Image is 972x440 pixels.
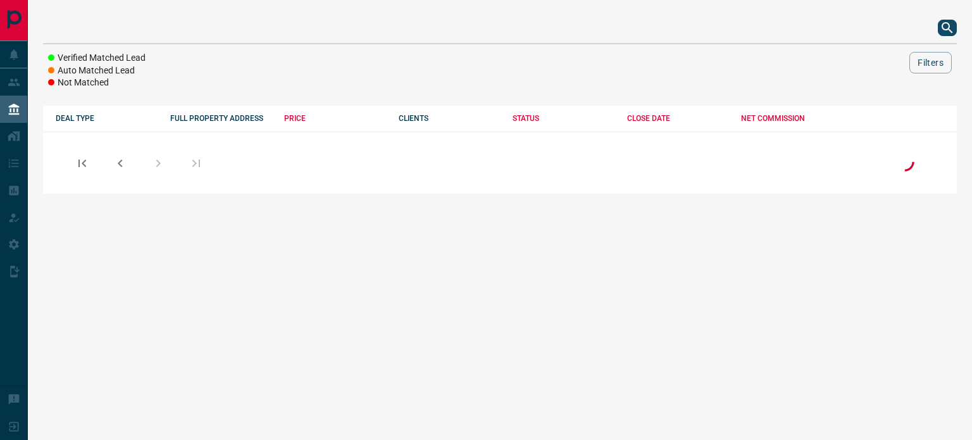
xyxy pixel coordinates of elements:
[48,77,146,89] li: Not Matched
[48,52,146,65] li: Verified Matched Lead
[56,114,158,123] div: DEAL TYPE
[938,20,957,36] button: search button
[909,52,952,73] button: Filters
[627,114,729,123] div: CLOSE DATE
[741,114,843,123] div: NET COMMISSION
[892,149,918,177] div: Loading
[170,114,272,123] div: FULL PROPERTY ADDRESS
[284,114,386,123] div: PRICE
[513,114,614,123] div: STATUS
[399,114,501,123] div: CLIENTS
[48,65,146,77] li: Auto Matched Lead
